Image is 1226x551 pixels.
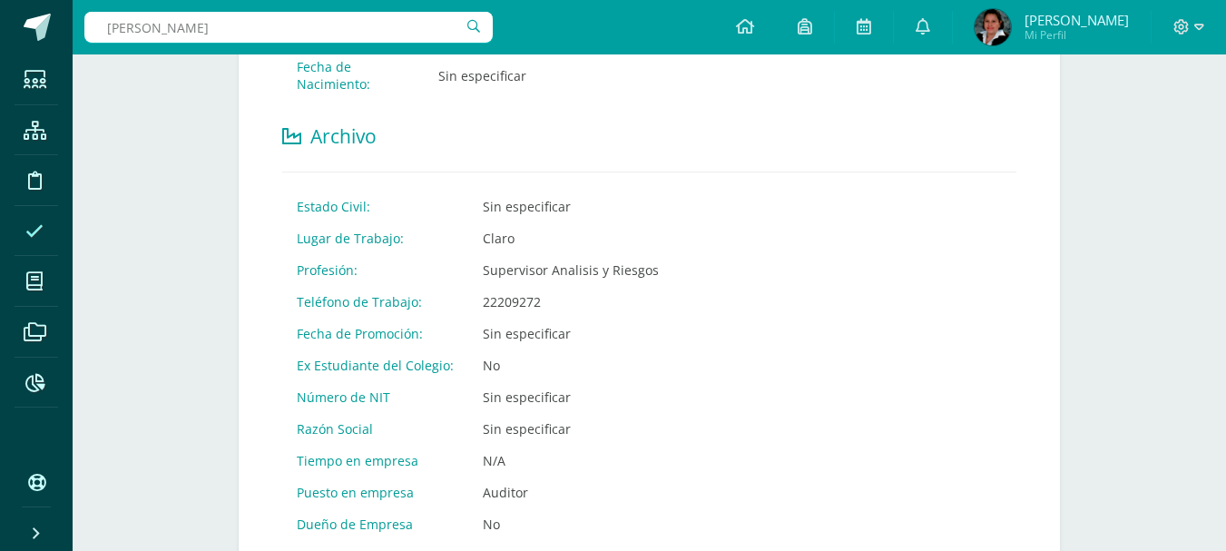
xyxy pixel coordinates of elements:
td: Tiempo en empresa [282,445,468,477]
td: Teléfono de Trabajo: [282,286,468,318]
td: Sin especificar [468,413,673,445]
td: Sin especificar [468,191,673,222]
td: Sin especificar [424,51,1016,100]
td: Sin especificar [468,318,673,349]
td: Sin especificar [468,381,673,413]
img: c5e15b6d1c97cfcc5e091a47d8fce03b.png [975,9,1011,45]
td: Lugar de Trabajo: [282,222,468,254]
span: Archivo [310,123,377,149]
td: Fecha de Promoción: [282,318,468,349]
td: Auditor [468,477,673,508]
td: Estado Civil: [282,191,468,222]
td: 22209272 [468,286,673,318]
td: Razón Social [282,413,468,445]
td: Ex Estudiante del Colegio: [282,349,468,381]
span: [PERSON_NAME] [1025,11,1129,29]
td: Número de NIT [282,381,468,413]
input: Busca un usuario... [84,12,493,43]
td: Puesto en empresa [282,477,468,508]
td: No [468,349,673,381]
td: No [468,508,673,540]
td: Supervisor Analisis y Riesgos [468,254,673,286]
td: Claro [468,222,673,254]
td: N/A [468,445,673,477]
span: Mi Perfil [1025,27,1129,43]
td: Fecha de Nacimiento: [282,51,424,100]
td: Profesión: [282,254,468,286]
td: Dueño de Empresa [282,508,468,540]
